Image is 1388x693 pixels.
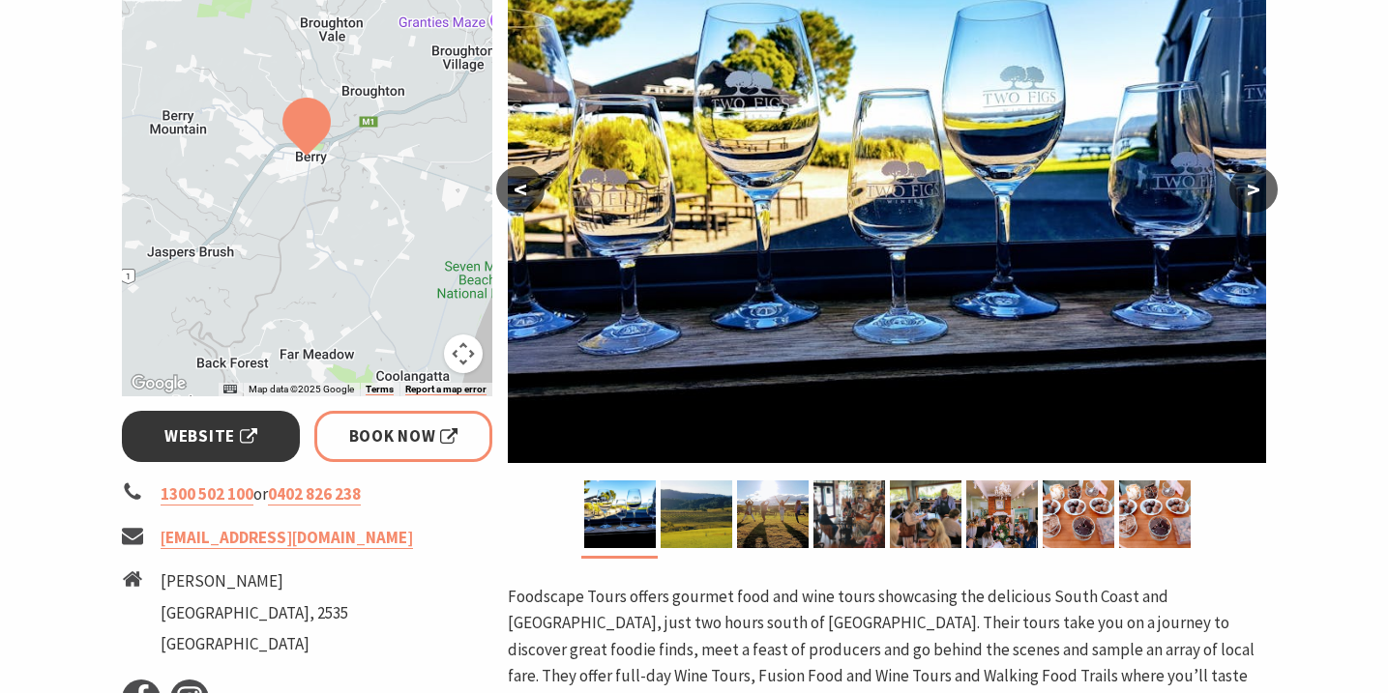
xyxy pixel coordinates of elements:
[737,480,809,548] img: Friends
[122,481,493,507] li: or
[161,527,413,549] a: [EMAIL_ADDRESS][DOMAIN_NAME]
[1119,480,1191,548] img: Chocolate Tasting
[127,371,191,396] img: Google
[122,411,301,462] a: Website
[161,631,348,657] li: [GEOGRAPHIC_DATA]
[496,166,545,213] button: <
[223,383,237,396] button: Keyboard shortcuts
[161,483,253,505] a: 1300 502 100
[584,480,656,548] img: Vineyards with beautiful views
[349,423,458,449] span: Book Now
[405,384,487,395] a: Report a map error
[164,423,257,449] span: Website
[161,568,348,594] li: [PERSON_NAME]
[314,411,493,462] a: Book Now
[813,480,885,548] img: Tea Tasting
[1043,480,1114,548] img: Chocolate Tasting
[249,384,354,394] span: Map data ©2025 Google
[1229,166,1278,213] button: >
[661,480,732,548] img: Vineyards
[127,371,191,396] a: Open this area in Google Maps (opens a new window)
[268,483,361,505] a: 0402 826 238
[966,480,1038,548] img: Foodie Tasting
[366,384,394,395] a: Terms (opens in new tab)
[161,600,348,626] li: [GEOGRAPHIC_DATA], 2535
[890,480,961,548] img: Wine Tasting
[444,334,483,373] button: Map camera controls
